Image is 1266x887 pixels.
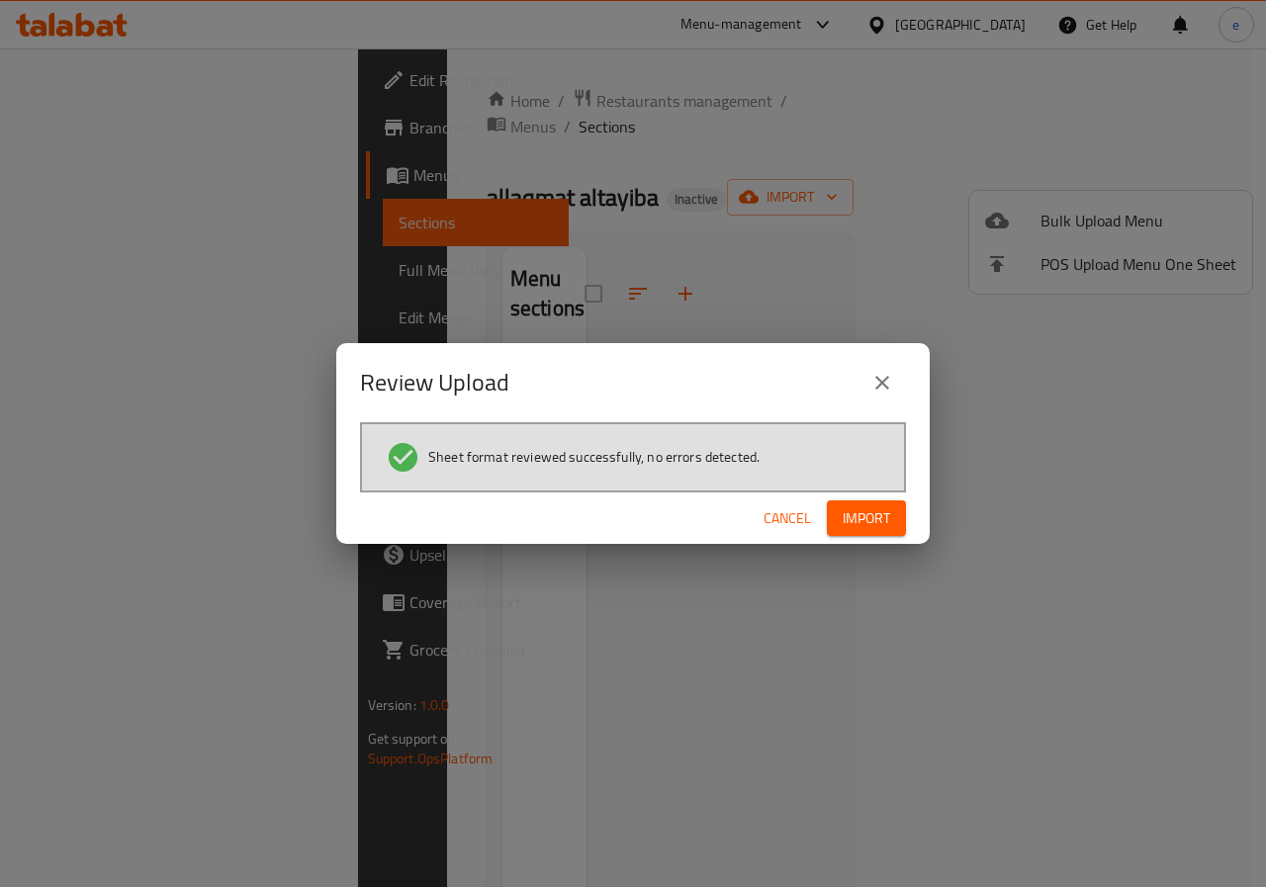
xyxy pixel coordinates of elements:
span: Sheet format reviewed successfully, no errors detected. [428,447,760,467]
button: close [859,359,906,406]
h2: Review Upload [360,367,509,399]
button: Import [827,500,906,537]
span: Import [843,506,890,531]
button: Cancel [756,500,819,537]
span: Cancel [764,506,811,531]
